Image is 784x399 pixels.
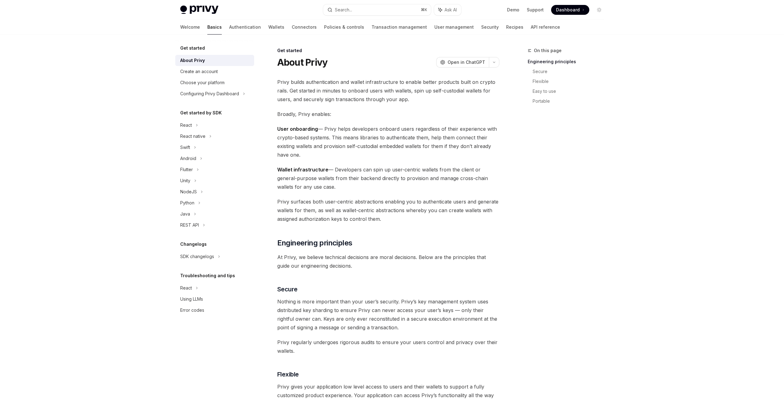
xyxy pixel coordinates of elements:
span: Engineering principles [277,238,352,248]
a: Recipes [506,20,523,35]
span: On this page [534,47,562,54]
span: Dashboard [556,7,580,13]
span: — Privy helps developers onboard users regardless of their experience with crypto-based systems. ... [277,125,499,159]
span: Privy regularly undergoes rigorous audits to ensure your users control and privacy over their wal... [277,338,499,355]
a: Policies & controls [324,20,364,35]
a: Choose your platform [175,77,254,88]
div: Android [180,155,196,162]
div: Using LLMs [180,295,203,303]
a: Engineering principles [528,57,609,67]
a: Connectors [292,20,317,35]
span: Open in ChatGPT [448,59,485,65]
button: Ask AI [434,4,461,15]
span: Privy surfaces both user-centric abstractions enabling you to authenticate users and generate wal... [277,197,499,223]
a: Easy to use [533,86,609,96]
a: Demo [507,7,519,13]
div: Create an account [180,68,218,75]
a: Security [481,20,499,35]
span: At Privy, we believe technical decisions are moral decisions. Below are the principles that guide... [277,253,499,270]
button: Open in ChatGPT [436,57,489,68]
div: Swift [180,144,190,151]
div: React [180,284,192,292]
a: Transaction management [372,20,427,35]
div: Python [180,199,194,207]
a: Welcome [180,20,200,35]
div: Search... [335,6,352,14]
div: React native [180,133,205,140]
div: Flutter [180,166,193,173]
button: Search...⌘K [323,4,431,15]
a: About Privy [175,55,254,66]
a: Using LLMs [175,294,254,305]
a: Create an account [175,66,254,77]
a: Wallets [268,20,284,35]
a: Secure [533,67,609,76]
div: Configuring Privy Dashboard [180,90,239,97]
a: Authentication [229,20,261,35]
span: Broadly, Privy enables: [277,110,499,118]
a: Dashboard [551,5,589,15]
div: Java [180,210,190,218]
a: Basics [207,20,222,35]
a: Flexible [533,76,609,86]
span: Nothing is more important than your user’s security. Privy’s key management system uses distribut... [277,297,499,332]
strong: Wallet infrastructure [277,167,328,173]
h1: About Privy [277,57,328,68]
span: ⌘ K [421,7,427,12]
a: Error codes [175,305,254,316]
strong: User onboarding [277,126,318,132]
a: Portable [533,96,609,106]
a: API reference [531,20,560,35]
span: Flexible [277,370,299,379]
h5: Get started by SDK [180,109,222,117]
div: NodeJS [180,188,197,195]
div: Unity [180,177,190,184]
button: Toggle dark mode [594,5,604,15]
img: light logo [180,6,218,14]
div: Choose your platform [180,79,225,86]
h5: Changelogs [180,241,207,248]
div: React [180,121,192,129]
span: Secure [277,285,298,294]
div: REST API [180,221,199,229]
h5: Get started [180,44,205,52]
span: Privy builds authentication and wallet infrastructure to enable better products built on crypto r... [277,78,499,104]
div: Get started [277,47,499,54]
a: Support [527,7,544,13]
div: Error codes [180,306,204,314]
div: SDK changelogs [180,253,214,260]
h5: Troubleshooting and tips [180,272,235,279]
span: — Developers can spin up user-centric wallets from the client or general-purpose wallets from the... [277,165,499,191]
span: Ask AI [445,7,457,13]
div: About Privy [180,57,205,64]
a: User management [434,20,474,35]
